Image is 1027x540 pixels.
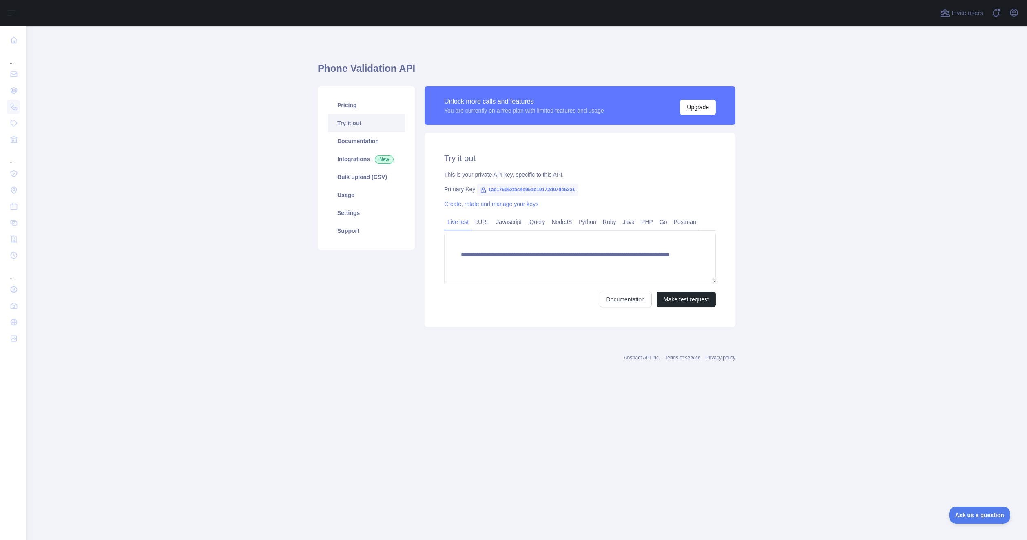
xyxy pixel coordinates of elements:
[444,215,472,228] a: Live test
[600,292,652,307] a: Documentation
[444,106,604,115] div: You are currently on a free plan with limited features and usage
[328,150,405,168] a: Integrations New
[328,114,405,132] a: Try it out
[952,9,983,18] span: Invite users
[656,215,671,228] a: Go
[7,264,20,281] div: ...
[328,168,405,186] a: Bulk upload (CSV)
[680,100,716,115] button: Upgrade
[600,215,620,228] a: Ruby
[938,7,985,20] button: Invite users
[7,148,20,165] div: ...
[375,155,394,164] span: New
[328,204,405,222] a: Settings
[7,49,20,65] div: ...
[671,215,699,228] a: Postman
[657,292,716,307] button: Make test request
[525,215,548,228] a: jQuery
[949,507,1011,524] iframe: Toggle Customer Support
[328,96,405,114] a: Pricing
[575,215,600,228] a: Python
[444,153,716,164] h2: Try it out
[328,186,405,204] a: Usage
[706,355,735,361] a: Privacy policy
[665,355,700,361] a: Terms of service
[328,222,405,240] a: Support
[444,201,538,207] a: Create, rotate and manage your keys
[472,215,493,228] a: cURL
[548,215,575,228] a: NodeJS
[444,97,604,106] div: Unlock more calls and features
[620,215,638,228] a: Java
[624,355,660,361] a: Abstract API Inc.
[444,170,716,179] div: This is your private API key, specific to this API.
[477,184,578,196] span: 1ac176062fac4e95ab19172d07de52a1
[444,185,716,193] div: Primary Key:
[328,132,405,150] a: Documentation
[493,215,525,228] a: Javascript
[638,215,656,228] a: PHP
[318,62,735,82] h1: Phone Validation API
